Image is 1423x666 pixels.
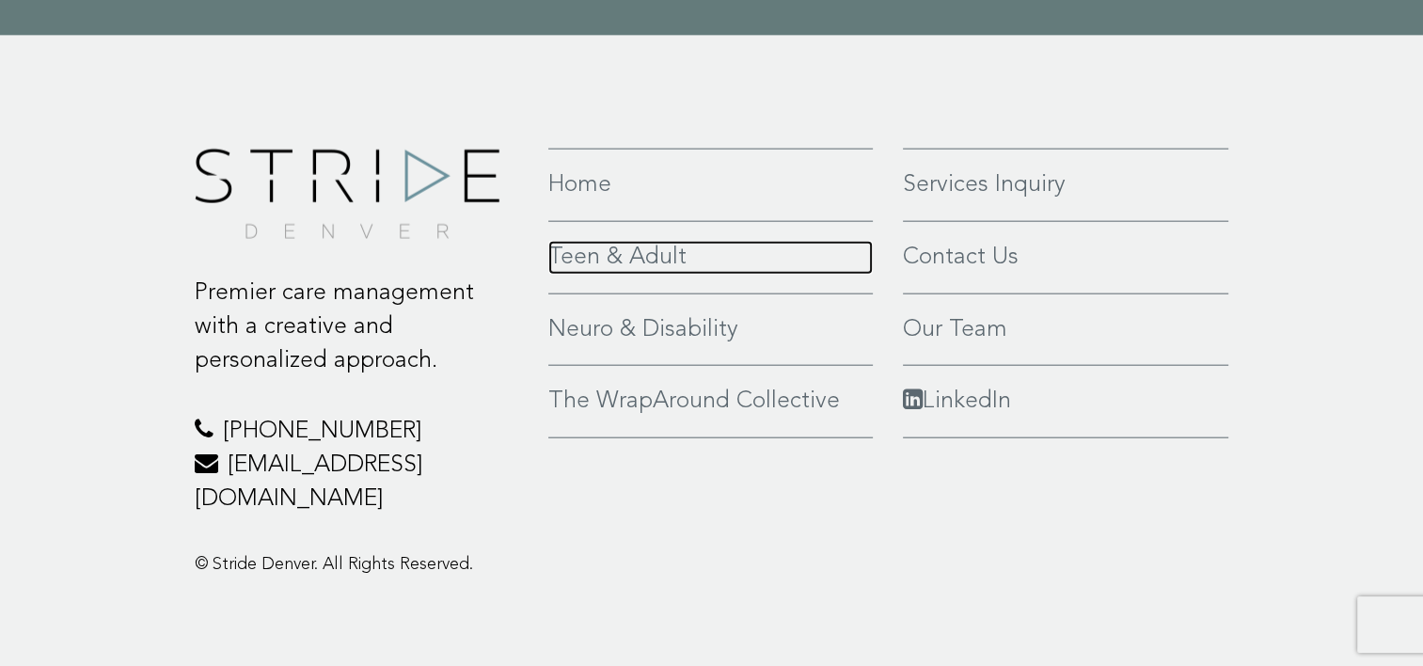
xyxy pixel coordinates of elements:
[548,241,873,275] a: Teen & Adult
[548,168,873,202] a: Home
[903,385,1229,419] a: LinkedIn
[548,385,873,419] a: The WrapAround Collective
[195,556,473,573] span: © Stride Denver. All Rights Reserved.
[548,313,873,347] a: Neuro & Disability
[903,168,1229,202] a: Services Inquiry
[903,313,1229,347] a: Our Team
[195,277,521,377] p: Premier care management with a creative and personalized approach.
[903,241,1229,275] a: Contact Us
[195,415,521,515] p: [PHONE_NUMBER] [EMAIL_ADDRESS][DOMAIN_NAME]
[195,149,499,239] img: footer-logo.png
